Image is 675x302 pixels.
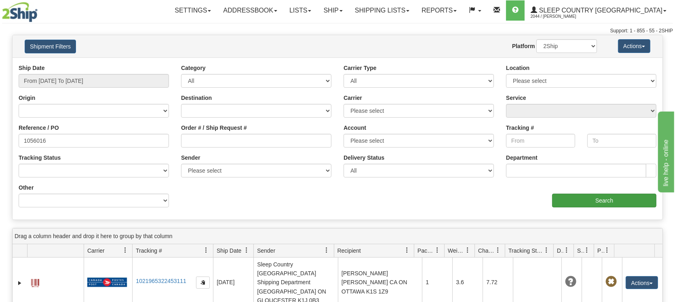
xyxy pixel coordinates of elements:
[19,154,61,162] label: Tracking Status
[400,243,414,257] a: Recipient filter column settings
[337,247,361,255] span: Recipient
[136,278,186,284] a: 1021965322453111
[506,64,529,72] label: Location
[2,27,673,34] div: Support: 1 - 855 - 55 - 2SHIP
[283,0,317,21] a: Lists
[626,276,658,289] button: Actions
[19,184,34,192] label: Other
[491,243,505,257] a: Charge filter column settings
[169,0,217,21] a: Settings
[16,279,24,287] a: Expand
[540,243,553,257] a: Tracking Status filter column settings
[199,243,213,257] a: Tracking # filter column settings
[19,64,45,72] label: Ship Date
[512,42,535,50] label: Platform
[605,276,617,287] span: Pickup Not Assigned
[344,64,376,72] label: Carrier Type
[320,243,334,257] a: Sender filter column settings
[317,0,348,21] a: Ship
[31,275,39,288] a: Label
[597,247,604,255] span: Pickup Status
[2,2,38,22] img: logo2044.jpg
[87,277,127,287] img: 20 - Canada Post
[19,94,35,102] label: Origin
[506,124,534,132] label: Tracking #
[344,94,362,102] label: Carrier
[25,40,76,53] button: Shipment Filters
[257,247,275,255] span: Sender
[196,277,210,289] button: Copy to clipboard
[217,247,241,255] span: Ship Date
[537,7,662,14] span: Sleep Country [GEOGRAPHIC_DATA]
[181,124,247,132] label: Order # / Ship Request #
[349,0,416,21] a: Shipping lists
[217,0,283,21] a: Addressbook
[181,154,200,162] label: Sender
[656,110,674,192] iframe: chat widget
[506,94,526,102] label: Service
[6,5,75,15] div: live help - online
[506,154,538,162] label: Department
[506,134,575,148] input: From
[478,247,495,255] span: Charge
[565,276,576,287] span: Unknown
[416,0,463,21] a: Reports
[418,247,435,255] span: Packages
[600,243,614,257] a: Pickup Status filter column settings
[448,247,465,255] span: Weight
[557,247,564,255] span: Delivery Status
[577,247,584,255] span: Shipment Issues
[430,243,444,257] a: Packages filter column settings
[181,94,212,102] label: Destination
[344,124,366,132] label: Account
[525,0,673,21] a: Sleep Country [GEOGRAPHIC_DATA] 2044 / [PERSON_NAME]
[181,64,206,72] label: Category
[560,243,574,257] a: Delivery Status filter column settings
[344,154,384,162] label: Delivery Status
[136,247,162,255] span: Tracking #
[587,134,656,148] input: To
[552,194,656,207] input: Search
[118,243,132,257] a: Carrier filter column settings
[580,243,594,257] a: Shipment Issues filter column settings
[19,124,59,132] label: Reference / PO
[13,228,662,244] div: grid grouping header
[508,247,544,255] span: Tracking Status
[87,247,105,255] span: Carrier
[618,39,650,53] button: Actions
[531,13,591,21] span: 2044 / [PERSON_NAME]
[240,243,253,257] a: Ship Date filter column settings
[461,243,475,257] a: Weight filter column settings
